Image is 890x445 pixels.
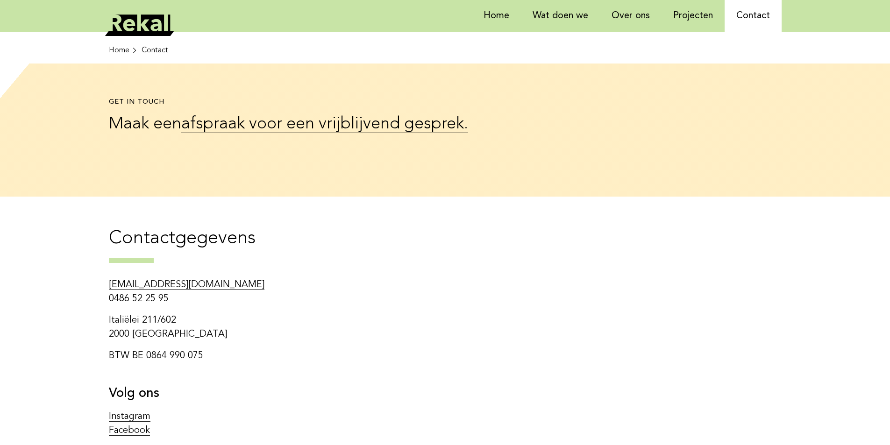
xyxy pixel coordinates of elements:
[109,45,138,56] a: Home
[109,412,150,422] a: Instagram
[181,116,468,133] a: afspraak voor een vrijblijvend gesprek.
[109,45,129,56] span: Home
[109,313,504,341] p: Italiëlei 211/602 2000 [GEOGRAPHIC_DATA]
[109,226,782,263] h2: Contactgegevens
[109,349,504,363] p: BTW BE 0864 990 075
[142,45,168,56] li: Contact
[109,426,150,436] a: Facebook
[109,98,491,107] h1: Get in touch
[109,280,264,290] a: [EMAIL_ADDRESS][DOMAIN_NAME]
[109,278,504,306] p: 0486 52 25 95
[109,112,491,137] p: Maak een
[109,385,504,402] h3: Volg ons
